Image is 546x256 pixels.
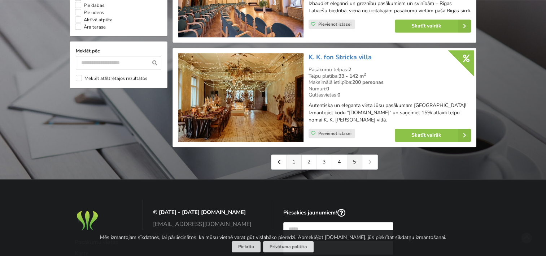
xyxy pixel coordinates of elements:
[309,67,471,73] div: Pasākumu telpas:
[326,85,329,92] strong: 0
[75,209,100,232] img: Baltic Meeting Rooms
[395,20,471,33] a: Skatīt vairāk
[364,72,366,77] sup: 2
[287,155,302,169] a: 1
[75,2,104,9] label: Pie dabas
[337,91,340,98] strong: 0
[338,73,366,80] strong: 33 - 142 m
[332,155,347,169] a: 4
[352,79,384,86] strong: 200 personas
[178,53,303,142] img: Pils, muiža | Rīga | K. K. fon Stricka villa
[318,131,351,136] span: Pievienot izlasei
[76,47,161,55] label: Meklēt pēc
[263,241,314,252] a: Privātuma politika
[75,9,104,16] label: Pie ūdens
[309,79,471,86] div: Maksimālā ietilpība:
[309,102,471,124] p: Autentiska un eleganta vieta Jūsu pasākumam [GEOGRAPHIC_DATA]! Izmantojiet kodu "[DOMAIN_NAME]" u...
[309,92,471,98] div: Gultasvietas:
[153,221,263,227] a: [EMAIL_ADDRESS][DOMAIN_NAME]
[317,155,332,169] a: 3
[232,241,261,252] button: Piekrītu
[318,21,351,27] span: Pievienot izlasei
[302,155,317,169] a: 2
[348,66,351,73] strong: 2
[309,73,471,80] div: Telpu platība:
[153,209,263,216] p: © [DATE] - [DATE] [DOMAIN_NAME]
[75,24,106,31] label: Āra terase
[395,129,471,142] a: Skatīt vairāk
[76,75,147,82] label: Meklēt atfiltrētajos rezultātos
[283,209,393,217] p: Piesakies jaunumiem!
[309,53,372,61] a: K. K. fon Stricka villa
[347,155,362,169] a: 5
[309,86,471,92] div: Numuri:
[75,16,113,24] label: Aktīvā atpūta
